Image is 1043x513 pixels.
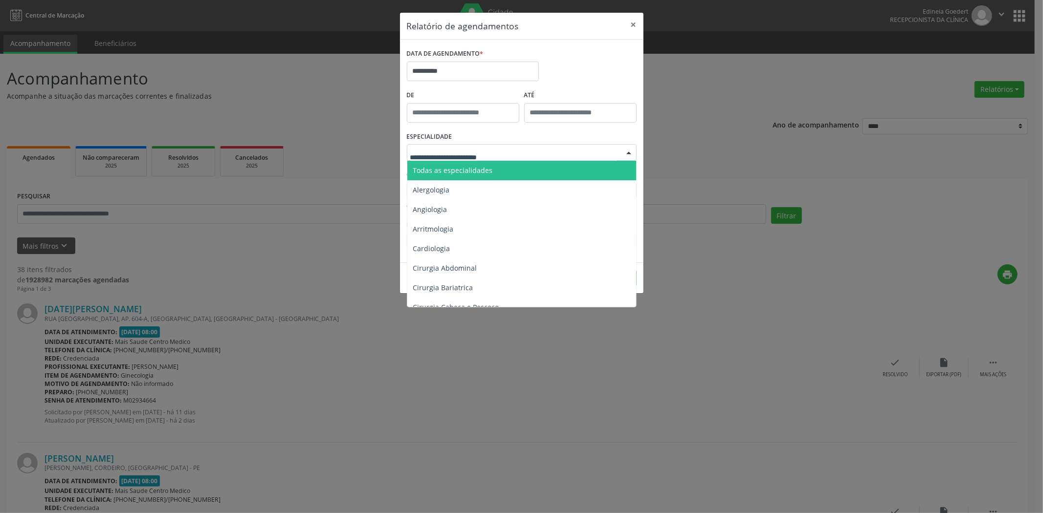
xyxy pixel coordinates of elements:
[413,166,493,175] span: Todas as especialidades
[413,283,473,292] span: Cirurgia Bariatrica
[624,13,644,37] button: Close
[407,46,484,62] label: DATA DE AGENDAMENTO
[407,20,519,32] h5: Relatório de agendamentos
[413,224,454,234] span: Arritmologia
[524,88,637,103] label: ATÉ
[407,88,519,103] label: De
[407,129,452,145] label: ESPECIALIDADE
[413,263,477,273] span: Cirurgia Abdominal
[413,185,450,194] span: Alergologia
[413,244,450,253] span: Cardiologia
[413,205,447,214] span: Angiologia
[413,302,499,312] span: Cirurgia Cabeça e Pescoço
